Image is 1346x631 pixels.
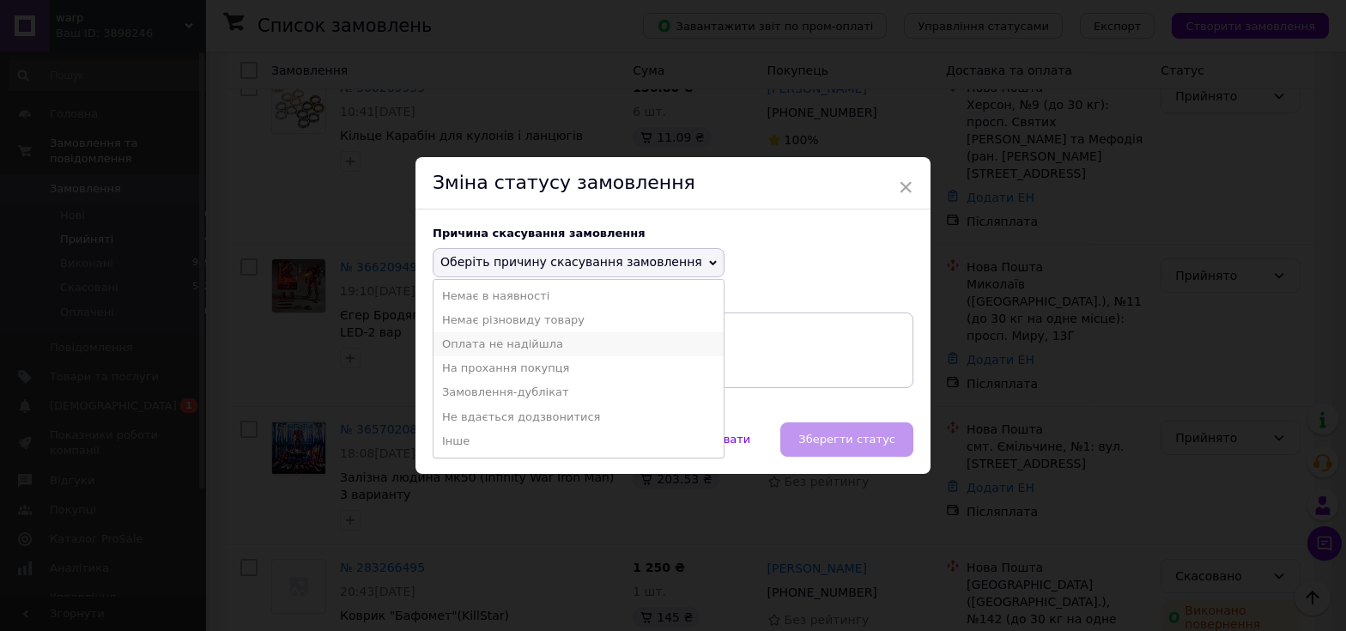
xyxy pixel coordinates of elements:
[434,332,724,356] li: Оплата не надійшла
[434,405,724,429] li: Не вдається додзвонитися
[434,356,724,380] li: На прохання покупця
[434,308,724,332] li: Немає різновиду товару
[440,255,702,269] span: Оберіть причину скасування замовлення
[434,429,724,453] li: Інше
[898,173,913,202] span: ×
[415,157,931,209] div: Зміна статусу замовлення
[434,284,724,308] li: Немає в наявності
[433,227,913,240] div: Причина скасування замовлення
[434,380,724,404] li: Замовлення-дублікат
